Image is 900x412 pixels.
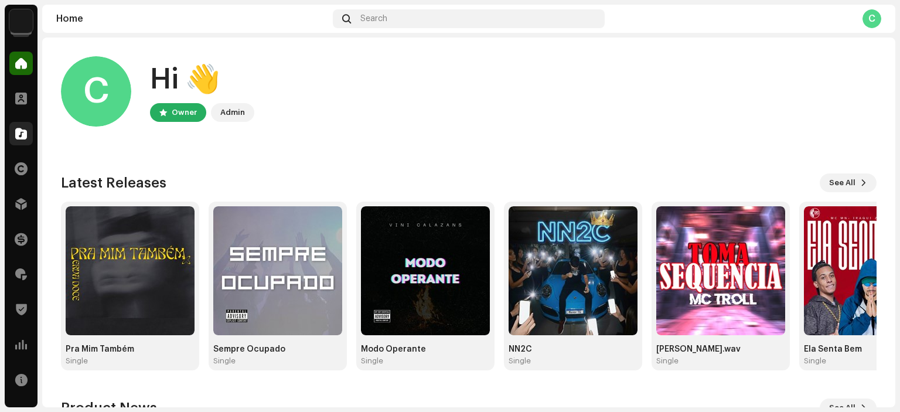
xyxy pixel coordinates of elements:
div: Single [509,356,531,366]
button: See All [820,173,877,192]
span: See All [829,171,855,195]
span: Search [360,14,387,23]
img: 730b9dfe-18b5-4111-b483-f30b0c182d82 [9,9,33,33]
img: d1cd2508-8187-41a9-9259-38ec03ee8be9 [361,206,490,335]
div: Hi 👋 [150,61,254,98]
div: Home [56,14,328,23]
div: C [61,56,131,127]
div: Single [213,356,236,366]
div: Sempre Ocupado [213,345,342,354]
div: NN2C [509,345,637,354]
div: Single [656,356,679,366]
div: Admin [220,105,245,120]
div: [PERSON_NAME].wav [656,345,785,354]
img: b1ecda75-c715-4198-af8b-86cb7de1a77b [656,206,785,335]
div: Single [361,356,383,366]
div: Single [804,356,826,366]
div: Owner [172,105,197,120]
div: Single [66,356,88,366]
div: C [862,9,881,28]
img: 18e498a2-5374-42a1-9dbb-c0b904de5d0c [213,206,342,335]
div: Pra Mim Também [66,345,195,354]
h3: Latest Releases [61,173,166,192]
img: e7755eda-1daa-4b25-8062-98e10d422b3f [509,206,637,335]
img: 814088dc-0c0c-47d0-a1b5-6400a59851bc [66,206,195,335]
div: Modo Operante [361,345,490,354]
